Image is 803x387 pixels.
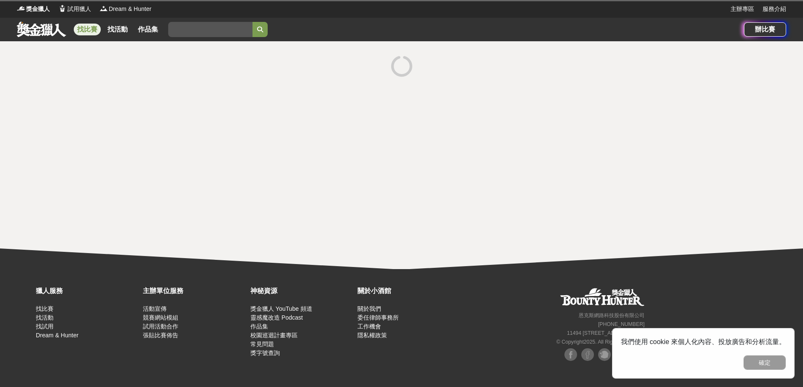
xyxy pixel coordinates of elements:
[99,5,151,13] a: LogoDream & Hunter
[17,4,25,13] img: Logo
[763,5,786,13] a: 服務介紹
[36,323,54,330] a: 找試用
[74,24,101,35] a: 找比賽
[26,5,50,13] span: 獎金獵人
[250,332,298,339] a: 校園巡迴計畫專區
[143,332,178,339] a: 張貼比賽佈告
[36,286,139,296] div: 獵人服務
[598,321,645,327] small: [PHONE_NUMBER]
[134,24,161,35] a: 作品集
[143,286,246,296] div: 主辦單位服務
[556,339,645,345] small: © Copyright 2025 . All Rights Reserved.
[581,348,594,361] img: Facebook
[744,22,786,37] a: 辦比賽
[36,314,54,321] a: 找活動
[357,286,460,296] div: 關於小酒館
[58,5,91,13] a: Logo試用獵人
[357,305,381,312] a: 關於我們
[250,350,280,356] a: 獎字號查詢
[143,305,167,312] a: 活動宣傳
[99,4,108,13] img: Logo
[250,314,303,321] a: 靈感魔改造 Podcast
[357,314,399,321] a: 委任律師事務所
[744,355,786,370] button: 確定
[730,5,754,13] a: 主辦專區
[104,24,131,35] a: 找活動
[567,330,645,336] small: 11494 [STREET_ADDRESS] 3 樓
[579,312,645,318] small: 恩克斯網路科技股份有限公司
[357,332,387,339] a: 隱私權政策
[357,323,381,330] a: 工作機會
[17,5,50,13] a: Logo獎金獵人
[598,348,611,361] img: Plurk
[621,338,786,345] span: 我們使用 cookie 來個人化內容、投放廣告和分析流量。
[143,314,178,321] a: 競賽網站模組
[67,5,91,13] span: 試用獵人
[250,286,353,296] div: 神秘資源
[36,305,54,312] a: 找比賽
[250,323,268,330] a: 作品集
[109,5,151,13] span: Dream & Hunter
[36,332,78,339] a: Dream & Hunter
[143,323,178,330] a: 試用活動合作
[250,305,312,312] a: 獎金獵人 YouTube 頻道
[58,4,67,13] img: Logo
[564,348,577,361] img: Facebook
[250,341,274,347] a: 常見問題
